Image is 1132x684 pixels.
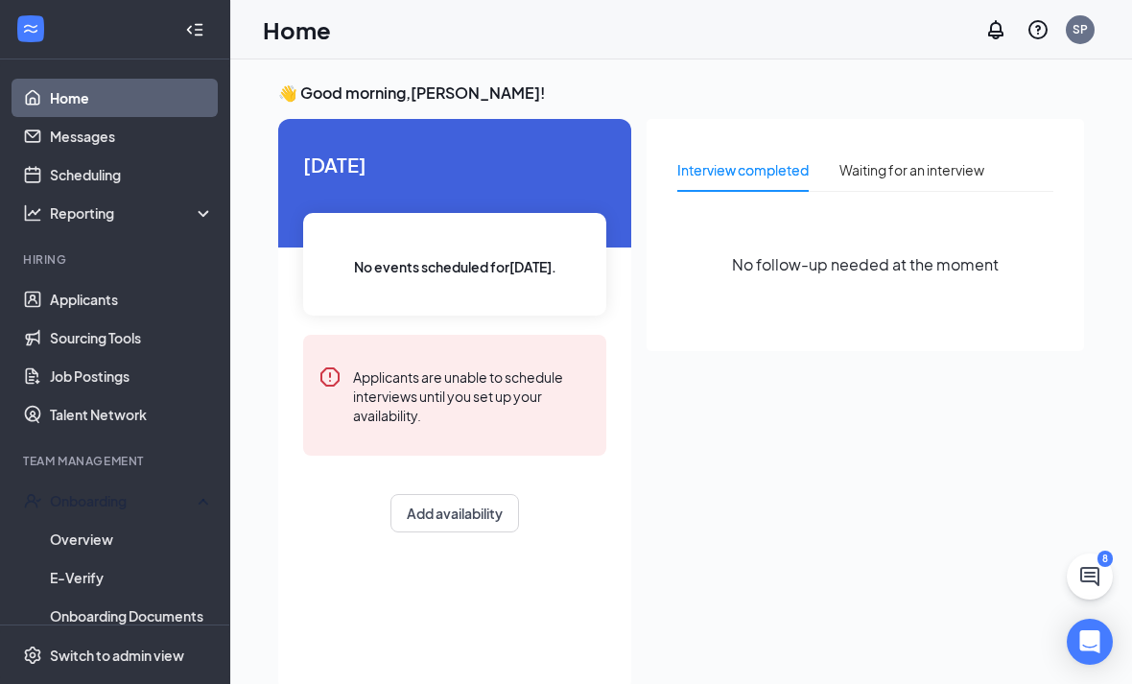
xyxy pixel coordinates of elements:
svg: Collapse [185,20,204,39]
svg: WorkstreamLogo [21,19,40,38]
div: Applicants are unable to schedule interviews until you set up your availability. [353,366,591,425]
span: No events scheduled for [DATE] . [354,256,556,277]
div: Interview completed [677,159,809,180]
svg: ChatActive [1078,565,1101,588]
button: ChatActive [1067,554,1113,600]
button: Add availability [390,494,519,532]
div: Team Management [23,453,210,469]
svg: Analysis [23,203,42,223]
a: Messages [50,117,214,155]
a: Applicants [50,280,214,318]
a: Overview [50,520,214,558]
a: Onboarding Documents [50,597,214,635]
h1: Home [263,13,331,46]
div: Waiting for an interview [839,159,984,180]
svg: Notifications [984,18,1007,41]
span: No follow-up needed at the moment [732,252,999,276]
svg: UserCheck [23,491,42,510]
div: Hiring [23,251,210,268]
div: Open Intercom Messenger [1067,619,1113,665]
div: 8 [1097,551,1113,567]
div: Reporting [50,203,215,223]
a: Job Postings [50,357,214,395]
a: Home [50,79,214,117]
div: SP [1073,21,1088,37]
span: [DATE] [303,150,606,179]
a: E-Verify [50,558,214,597]
a: Talent Network [50,395,214,434]
svg: QuestionInfo [1026,18,1049,41]
div: Onboarding [50,491,198,510]
h3: 👋 Good morning, [PERSON_NAME] ! [278,83,1084,104]
a: Sourcing Tools [50,318,214,357]
svg: Settings [23,646,42,665]
svg: Error [318,366,342,389]
div: Switch to admin view [50,646,184,665]
a: Scheduling [50,155,214,194]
